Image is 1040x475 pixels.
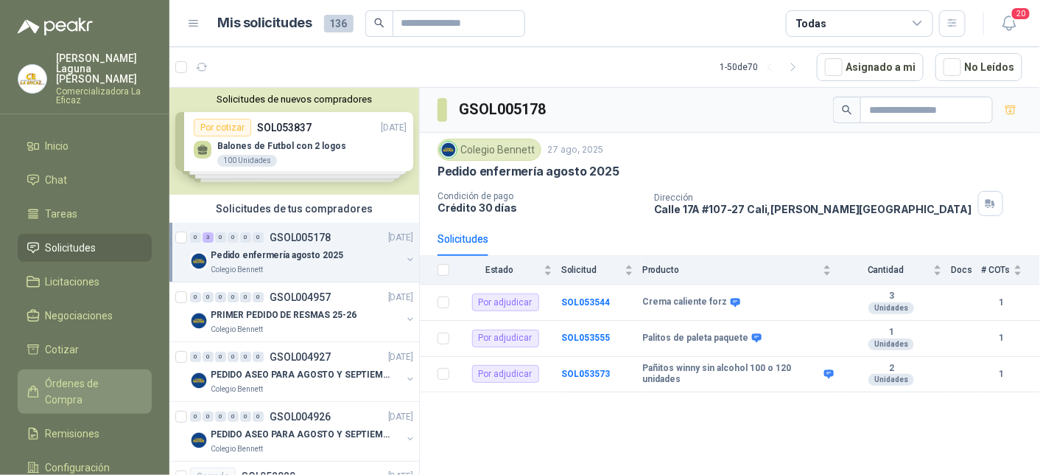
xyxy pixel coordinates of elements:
b: 2 [840,363,942,375]
p: Pedido enfermería agosto 2025 [211,249,343,263]
h1: Mis solicitudes [218,13,312,34]
a: 0 0 0 0 0 0 GSOL004927[DATE] Company LogoPEDIDO ASEO PARA AGOSTO Y SEPTIEMBRE 2Colegio Bennett [190,348,416,395]
b: Crema caliente forz [642,297,727,308]
b: 3 [840,291,942,302]
b: 1 [981,367,1022,381]
a: Remisiones [18,420,152,448]
p: [DATE] [388,231,413,245]
div: 1 - 50 de 70 [720,55,805,79]
button: No Leídos [935,53,1022,81]
div: Colegio Bennett [438,139,541,161]
div: 0 [203,292,214,302]
a: Inicio [18,132,152,160]
p: PRIMER PEDIDO DE RESMAS 25-26 [211,308,356,322]
div: 0 [190,352,201,362]
div: 0 [228,232,239,243]
h3: GSOL005178 [459,98,548,121]
span: Inicio [46,138,69,154]
span: search [842,105,852,115]
img: Company Logo [18,65,46,93]
div: Unidades [868,302,914,314]
div: Solicitudes de tus compradores [169,195,419,223]
p: 27 ago, 2025 [547,143,603,157]
span: 136 [324,15,354,32]
p: [DATE] [388,410,413,424]
div: Por adjudicar [472,294,539,311]
img: Company Logo [440,142,457,158]
button: Solicitudes de nuevos compradores [175,94,413,105]
div: Solicitudes [438,231,488,247]
div: 0 [228,412,239,422]
div: Por adjudicar [472,365,539,383]
div: Solicitudes de nuevos compradoresPor cotizarSOL053837[DATE] Balones de Futbol con 2 logos100 Unid... [169,88,419,195]
div: 0 [253,352,264,362]
img: Company Logo [190,372,208,389]
div: 0 [228,352,239,362]
a: Tareas [18,200,152,228]
button: Asignado a mi [817,53,924,81]
th: Estado [458,256,561,285]
span: Tareas [46,206,78,222]
div: 0 [240,352,251,362]
p: Colegio Bennett [211,443,263,455]
p: GSOL005178 [270,232,331,243]
a: Órdenes de Compra [18,370,152,414]
p: Colegio Bennett [211,264,263,276]
img: Company Logo [190,312,208,330]
img: Company Logo [190,431,208,449]
b: 1 [981,296,1022,310]
div: 3 [203,232,214,243]
p: GSOL004927 [270,352,331,362]
span: Solicitudes [46,240,96,256]
b: 1 [840,327,942,339]
div: 0 [253,412,264,422]
p: Calle 17A #107-27 Cali , [PERSON_NAME][GEOGRAPHIC_DATA] [654,203,972,215]
p: [DATE] [388,291,413,305]
div: 0 [190,232,201,243]
span: Remisiones [46,426,100,442]
img: Company Logo [190,252,208,270]
b: 1 [981,331,1022,345]
div: 0 [215,292,226,302]
p: PEDIDO ASEO PARA AGOSTO Y SEPTIEMBRE 2 [211,368,394,382]
a: SOL053573 [561,369,610,379]
th: Solicitud [561,256,642,285]
div: 0 [190,412,201,422]
p: PEDIDO ASEO PARA AGOSTO Y SEPTIEMBRE [211,428,394,442]
p: Pedido enfermería agosto 2025 [438,164,619,179]
a: 0 0 0 0 0 0 GSOL004957[DATE] Company LogoPRIMER PEDIDO DE RESMAS 25-26Colegio Bennett [190,288,416,336]
th: Producto [642,256,840,285]
span: Estado [458,265,541,275]
span: Cotizar [46,341,80,358]
p: Condición de pago [438,191,642,201]
b: Pañitos winny sin alcohol 100 o 120 unidades [642,363,821,386]
div: Todas [795,15,826,32]
a: SOL053544 [561,297,610,308]
div: 0 [240,412,251,422]
div: 0 [203,352,214,362]
p: Colegio Bennett [211,324,263,336]
span: Producto [642,265,820,275]
a: Chat [18,166,152,194]
span: Licitaciones [46,274,100,290]
div: 0 [203,412,214,422]
div: 0 [215,352,226,362]
span: Negociaciones [46,308,113,324]
img: Logo peakr [18,18,93,35]
span: Solicitud [561,265,622,275]
div: 0 [253,232,264,243]
span: Cantidad [840,265,930,275]
b: Palitos de paleta paquete [642,333,748,344]
a: Licitaciones [18,268,152,296]
p: [PERSON_NAME] Laguna [PERSON_NAME] [56,53,152,84]
a: 0 0 0 0 0 0 GSOL004926[DATE] Company LogoPEDIDO ASEO PARA AGOSTO Y SEPTIEMBREColegio Bennett [190,408,416,455]
a: SOL053555 [561,333,610,343]
p: [DATE] [388,350,413,364]
div: 0 [190,292,201,302]
div: Unidades [868,339,914,350]
span: search [374,18,384,28]
span: Chat [46,172,68,188]
div: 0 [253,292,264,302]
th: Cantidad [840,256,951,285]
